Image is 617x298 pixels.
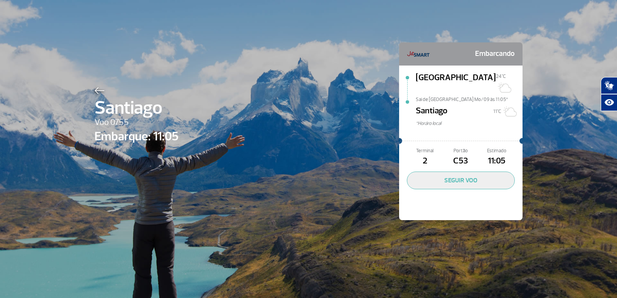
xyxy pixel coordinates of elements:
[407,147,443,155] span: Terminal
[479,155,515,168] span: 11:05
[443,147,479,155] span: Portão
[94,127,179,146] span: Embarque: 11:05
[416,120,523,127] span: *Horáro local
[443,155,479,168] span: C53
[501,104,517,119] img: Nevoeiro
[601,94,617,111] button: Abrir recursos assistivos.
[94,94,179,122] span: Santiago
[479,147,515,155] span: Estimado
[601,77,617,94] button: Abrir tradutor de língua de sinais.
[416,96,523,101] span: Sai de [GEOGRAPHIC_DATA] Mo/09 às 11:05*
[407,155,443,168] span: 2
[493,108,501,114] span: 11°C
[407,172,515,189] button: SEGUIR VOO
[94,116,179,129] span: Voo 0755
[475,46,515,62] span: Embarcando
[496,73,506,79] span: 24°C
[416,71,496,96] span: [GEOGRAPHIC_DATA]
[496,80,511,95] img: Sol com muitas nuvens
[601,77,617,111] div: Plugin de acessibilidade da Hand Talk.
[416,104,447,120] span: Santiago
